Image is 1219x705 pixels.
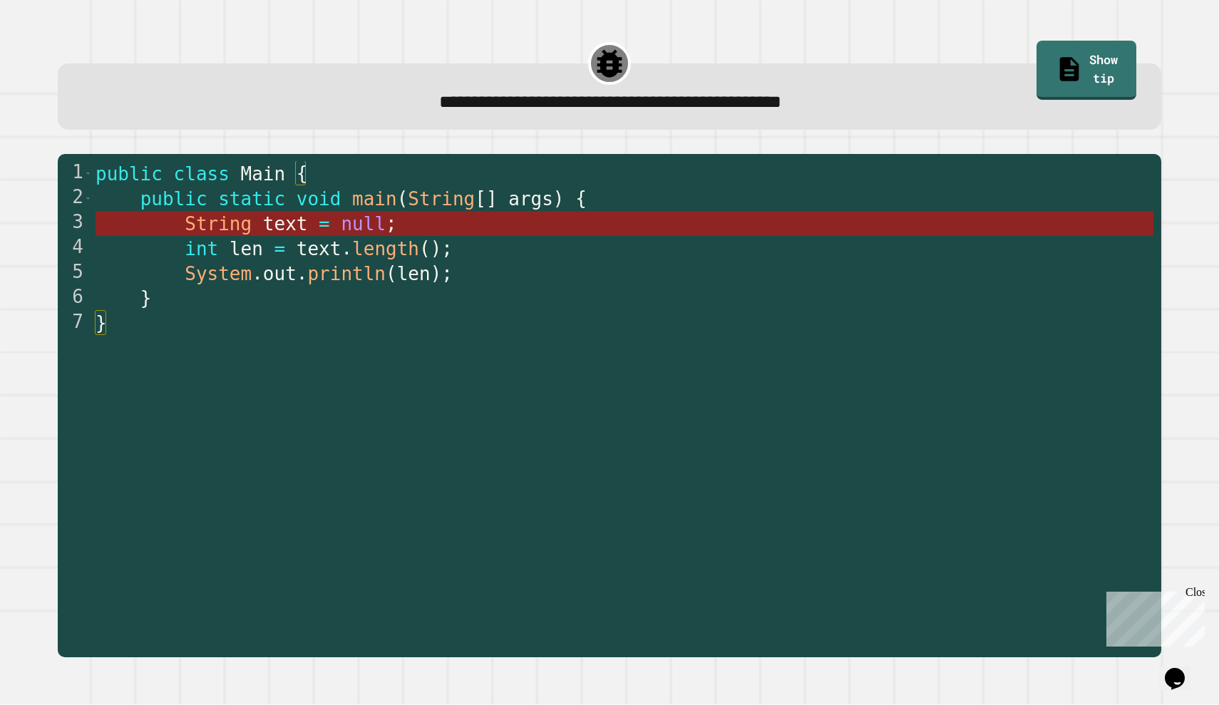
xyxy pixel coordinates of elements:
span: text [263,213,308,235]
span: class [174,163,230,185]
span: len [230,238,263,259]
div: 1 [58,161,93,186]
span: Main [241,163,286,185]
span: length [352,238,419,259]
span: System [185,263,252,284]
span: len [397,263,431,284]
div: Chat with us now!Close [6,6,98,91]
a: Show tip [1037,41,1136,100]
span: String [408,188,475,210]
div: 5 [58,261,93,286]
span: = [319,213,330,235]
span: int [185,238,219,259]
span: main [352,188,397,210]
span: String [185,213,252,235]
span: = [274,238,286,259]
iframe: chat widget [1101,586,1205,647]
span: static [218,188,285,210]
span: public [140,188,207,210]
span: args [509,188,554,210]
span: Toggle code folding, rows 2 through 6 [84,186,92,211]
span: null [341,213,386,235]
div: 7 [58,311,93,336]
span: public [96,163,163,185]
span: println [308,263,386,284]
span: text [297,238,341,259]
iframe: chat widget [1159,648,1205,691]
span: out [263,263,297,284]
span: void [297,188,341,210]
div: 4 [58,236,93,261]
span: Toggle code folding, rows 1 through 7 [84,161,92,186]
div: 6 [58,286,93,311]
div: 2 [58,186,93,211]
div: 3 [58,211,93,236]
